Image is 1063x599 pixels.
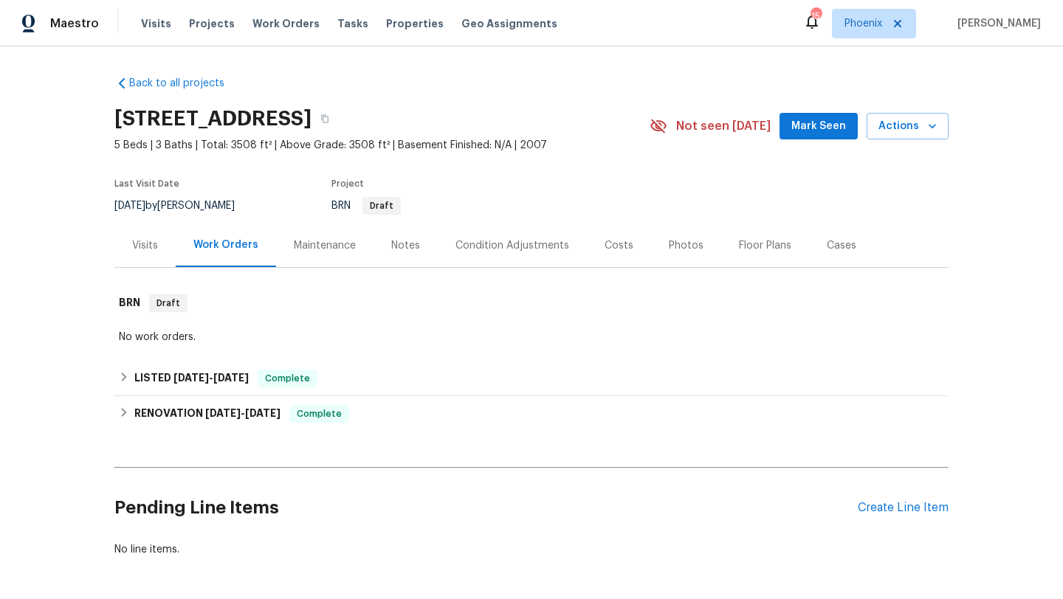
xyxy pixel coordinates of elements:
[151,296,186,311] span: Draft
[294,238,356,253] div: Maintenance
[827,238,856,253] div: Cases
[114,361,949,396] div: LISTED [DATE]-[DATE]Complete
[132,238,158,253] div: Visits
[952,16,1041,31] span: [PERSON_NAME]
[386,16,444,31] span: Properties
[114,280,949,327] div: BRN Draft
[312,105,338,132] button: Copy Address
[173,373,209,383] span: [DATE]
[780,113,858,140] button: Mark Seen
[245,408,281,418] span: [DATE]
[676,119,771,134] span: Not seen [DATE]
[844,16,882,31] span: Phoenix
[119,330,944,344] div: No work orders.
[291,406,348,421] span: Complete
[461,16,557,31] span: Geo Assignments
[134,370,249,387] h6: LISTED
[189,16,235,31] span: Projects
[114,111,312,126] h2: [STREET_ADDRESS]
[193,238,258,252] div: Work Orders
[114,76,256,91] a: Back to all projects
[878,117,937,136] span: Actions
[669,238,703,253] div: Photos
[114,197,252,215] div: by [PERSON_NAME]
[337,18,368,29] span: Tasks
[331,179,364,188] span: Project
[114,201,145,211] span: [DATE]
[114,396,949,432] div: RENOVATION [DATE]-[DATE]Complete
[739,238,791,253] div: Floor Plans
[811,9,821,24] div: 15
[114,474,858,542] h2: Pending Line Items
[858,501,949,515] div: Create Line Item
[205,408,281,418] span: -
[213,373,249,383] span: [DATE]
[391,238,420,253] div: Notes
[867,113,949,140] button: Actions
[114,179,179,188] span: Last Visit Date
[791,117,846,136] span: Mark Seen
[134,405,281,423] h6: RENOVATION
[50,16,99,31] span: Maestro
[205,408,241,418] span: [DATE]
[119,294,140,312] h6: BRN
[331,201,401,211] span: BRN
[173,373,249,383] span: -
[114,138,650,153] span: 5 Beds | 3 Baths | Total: 3508 ft² | Above Grade: 3508 ft² | Basement Finished: N/A | 2007
[141,16,171,31] span: Visits
[252,16,320,31] span: Work Orders
[114,542,949,557] div: No line items.
[455,238,569,253] div: Condition Adjustments
[605,238,633,253] div: Costs
[259,371,316,386] span: Complete
[364,201,399,210] span: Draft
